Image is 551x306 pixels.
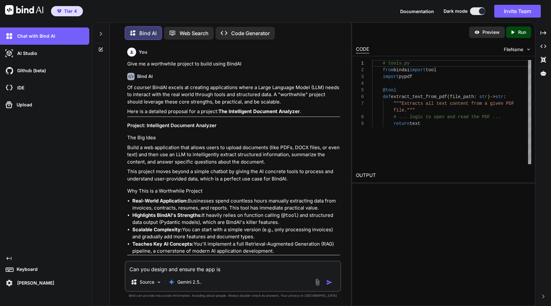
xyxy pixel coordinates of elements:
[496,94,503,99] span: str
[383,88,396,93] span: @tool
[139,29,157,37] p: Bind AI
[474,94,477,99] span: :
[394,108,415,113] span: file."""
[494,5,541,18] button: Invite Team
[447,94,450,99] span: (
[394,101,514,106] span: """Extracts all text content from a given PDF
[132,226,182,233] strong: Scalable Complexity:
[132,241,194,247] strong: Teaches Key AI Concepts:
[480,94,488,99] span: str
[410,67,426,73] span: import
[518,29,526,35] p: Run
[127,60,340,68] p: Give me a worthwhile project to build using BindAI
[326,279,333,286] img: icon
[127,84,340,106] p: Of course! BindAI excels at creating applications where a Large Language Model (LLM) needs to int...
[14,266,38,272] p: Keyboard
[356,100,364,107] div: 7
[218,108,300,114] strong: The Intelligent Document Analyzer
[57,9,62,13] img: premium
[231,29,270,37] p: Code Generator
[132,198,188,204] strong: Real-World Application:
[383,74,399,79] span: import
[450,94,474,99] span: file_path
[51,6,83,16] button: premiumTier 4
[526,47,531,52] img: chevron down
[127,260,340,268] h3: Core Features
[15,50,37,57] p: AI Studio
[4,48,15,59] img: darkAi-studio
[356,87,364,94] div: 5
[156,279,162,285] img: Pick Models
[352,168,535,183] h2: OUTPUT
[132,212,202,218] strong: Highlights BindAI's Strengths:
[394,121,410,126] span: return
[132,212,340,226] li: It heavily relies on function calling ( ) and structured data output (Pydantic models), which are...
[4,82,15,93] img: cloudideIcon
[283,212,297,218] code: @tool
[504,46,523,53] span: FileName
[127,187,340,195] h4: Why This is a Worthwhile Project
[356,120,364,127] div: 9
[488,94,490,99] span: )
[399,74,413,79] span: pypdf
[482,29,500,35] p: Preview
[15,67,46,74] p: Github (beta)
[383,61,410,66] span: # tools.py
[177,279,202,285] p: Gemini 2.5..
[132,197,340,212] li: Businesses spend countless hours manually extracting data from invoices, contracts, resumes, and ...
[314,279,321,286] img: attachment
[426,67,437,73] span: tool
[64,8,77,14] span: Tier 4
[15,280,54,286] p: [PERSON_NAME]
[139,49,147,55] h6: You
[126,262,340,273] textarea: Can you design and ensure the app is
[14,102,32,108] p: Upload
[127,168,340,182] p: This project moves beyond a simple chatbot by giving the AI concrete tools to process and underst...
[400,8,434,15] button: Documentation
[444,8,467,14] span: Dark mode
[137,73,153,80] h6: Bind AI
[15,85,24,91] p: IDE
[5,5,43,15] img: Bind AI
[356,67,364,73] div: 2
[132,226,340,241] li: You can start with a simple version (e.g., only processing invoices) and gradually add more featu...
[168,279,175,285] img: Gemini 2.5 Pro
[127,134,340,142] h4: The Big Idea
[356,114,364,120] div: 8
[356,73,364,80] div: 3
[356,60,364,67] div: 1
[474,29,480,35] img: preview
[356,94,364,100] div: 6
[127,144,340,166] p: Build a web application that allows users to upload documents (like PDFs, DOCX files, or even tex...
[140,279,154,285] p: Source
[394,114,501,119] span: # ... logic to open and read the PDF ...
[503,94,506,99] span: :
[125,293,341,298] p: Bind can provide inaccurate information, including about people. Always double-check its answers....
[4,31,15,42] img: darkChat
[356,80,364,87] div: 4
[391,94,447,99] span: extract_text_from_pdf
[383,67,394,73] span: from
[127,122,340,129] h3: Project: Intelligent Document Analyzer
[383,94,391,99] span: def
[410,121,421,126] span: text
[15,33,55,39] p: Chat with Bind AI
[394,67,410,73] span: bindai
[4,278,15,288] img: settings
[4,65,15,76] img: githubDark
[127,108,340,115] p: Here is a detailed proposal for a project: .
[400,9,434,14] span: Documentation
[132,241,340,255] li: You'll implement a full Retrieval-Augmented Generation (RAG) pipeline, a cornerstone of modern AI...
[490,94,496,99] span: ->
[356,46,369,53] div: CODE
[180,29,209,37] p: Web Search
